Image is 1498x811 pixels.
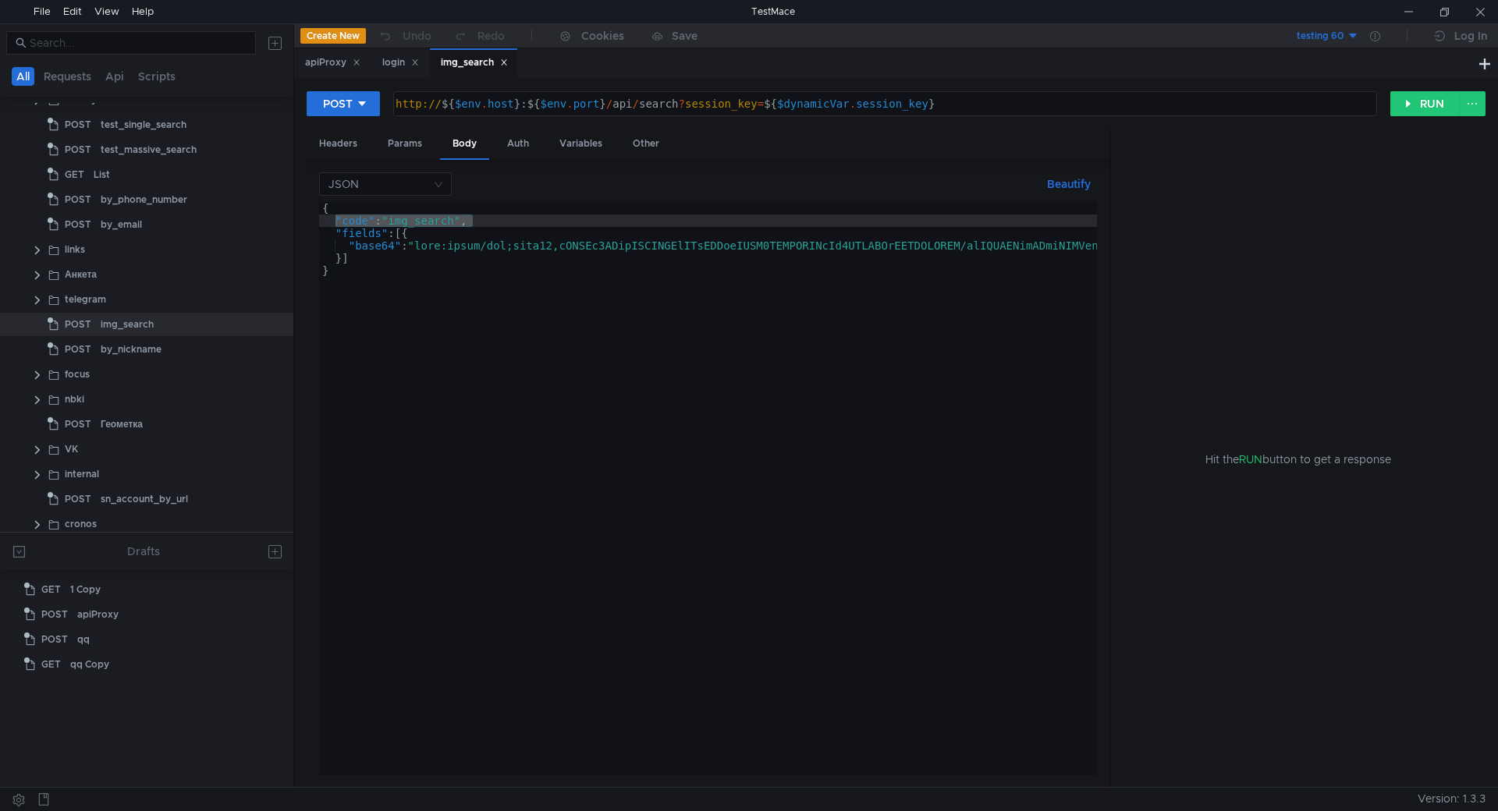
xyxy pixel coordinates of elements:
div: qq [77,628,90,651]
span: POST [65,113,91,136]
div: focus [65,363,90,386]
div: sn_account_by_url [101,487,188,511]
div: Cookies [581,27,624,45]
span: Version: 1.3.3 [1418,788,1486,810]
div: apiProxy [305,55,360,71]
button: Undo [366,24,442,48]
div: Redo [477,27,505,45]
div: login [382,55,419,71]
div: Headers [307,129,370,158]
div: qq Copy [70,653,109,676]
span: POST [65,338,91,361]
div: Params [375,129,435,158]
div: test_single_search [101,113,186,136]
span: GET [65,163,84,186]
div: by_email [101,213,142,236]
span: POST [65,313,91,336]
div: test_massive_search [101,138,197,161]
button: Api [101,67,129,86]
button: All [12,67,34,86]
div: Save [672,30,698,41]
input: Search... [30,34,247,51]
button: Scripts [133,67,180,86]
div: Drafts [127,542,160,561]
div: VK [65,437,78,461]
div: img_search [101,313,154,336]
span: POST [65,413,91,436]
div: 1 Copy [70,578,101,601]
button: Create New [300,28,366,44]
div: Геометка [101,413,143,436]
span: POST [65,138,91,161]
span: GET [41,653,61,676]
div: POST [323,95,353,112]
div: Auth [495,129,541,158]
div: links [65,238,85,261]
button: POST [307,91,380,116]
div: img_search [441,55,508,71]
div: Log In [1454,27,1487,45]
div: telegram [65,288,106,311]
div: Анкета [65,263,97,286]
div: Body [440,129,489,160]
span: POST [41,628,68,651]
div: List [94,163,110,186]
button: testing 60 [1251,23,1359,48]
span: POST [65,487,91,511]
div: nbki [65,388,84,411]
div: internal [65,462,99,486]
span: POST [65,213,91,236]
div: cronos [65,512,97,536]
span: POST [41,603,68,626]
span: RUN [1239,452,1262,466]
div: Variables [547,129,615,158]
button: RUN [1390,91,1460,116]
span: Hit the button to get a response [1205,451,1391,468]
div: Undo [403,27,431,45]
div: Other [620,129,672,158]
div: testing 60 [1297,29,1344,44]
span: GET [41,578,61,601]
button: Requests [39,67,96,86]
div: by_nickname [101,338,162,361]
div: by_phone_number [101,188,187,211]
div: apiProxy [77,603,119,626]
button: Beautify [1041,175,1097,193]
span: POST [65,188,91,211]
button: Redo [442,24,516,48]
